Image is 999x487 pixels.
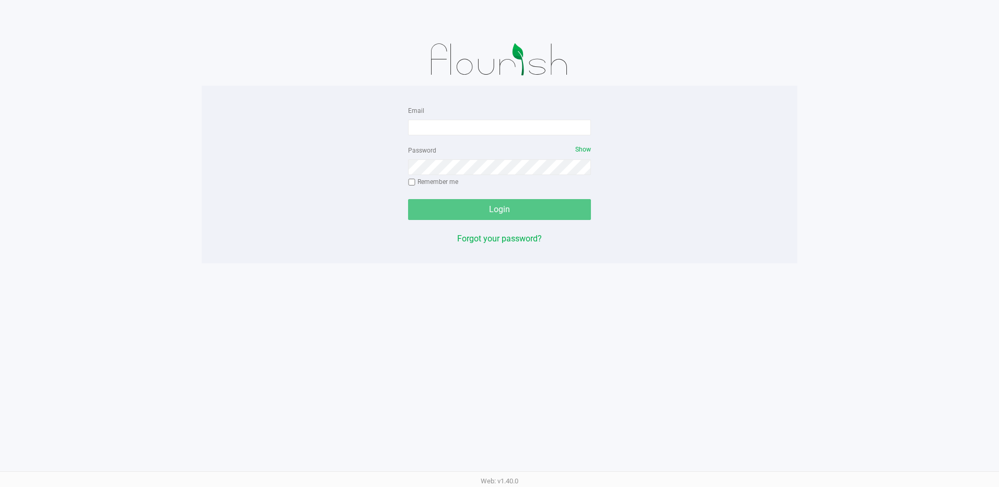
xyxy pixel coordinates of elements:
[408,146,436,155] label: Password
[457,233,542,245] button: Forgot your password?
[408,179,415,186] input: Remember me
[481,477,518,485] span: Web: v1.40.0
[408,177,458,187] label: Remember me
[408,106,424,115] label: Email
[575,146,591,153] span: Show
